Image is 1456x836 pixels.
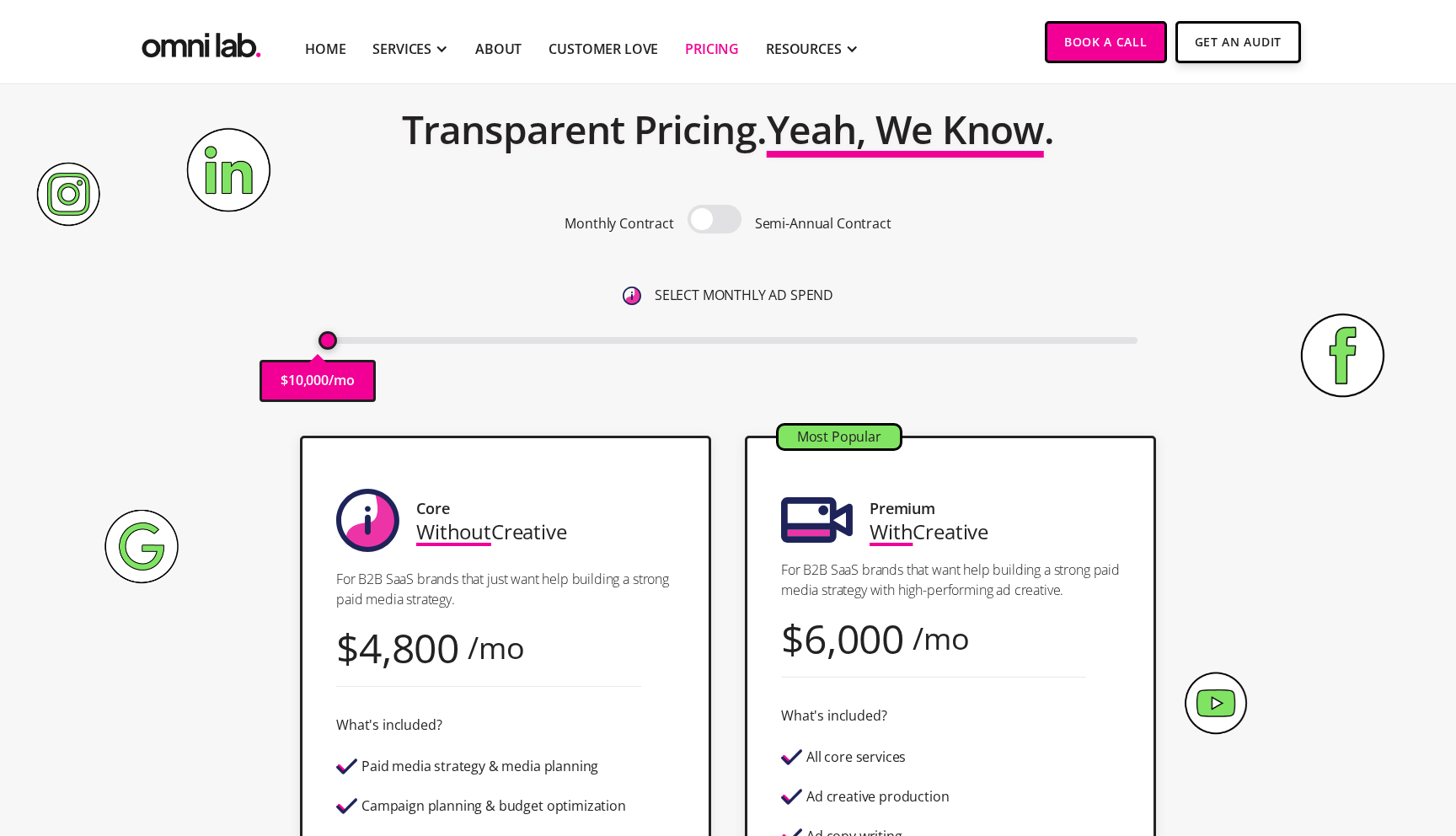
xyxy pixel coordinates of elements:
[1045,21,1167,63] a: Book a Call
[779,426,900,448] div: Most Popular
[416,520,567,543] div: Creative
[361,799,626,813] div: Campaign planning & budget optimization
[402,96,1054,163] h2: Transparent Pricing. .
[361,759,598,774] div: Paid media strategy & media planning
[655,284,833,307] p: SELECT MONTHLY AD SPEND
[781,560,1120,600] p: For B2B SaaS brands that want help building a strong paid media strategy with high-performing ad ...
[468,636,525,659] div: /mo
[806,750,906,764] div: All core services
[372,39,431,59] div: SERVICES
[138,21,265,62] a: home
[870,520,988,543] div: Creative
[138,21,265,62] img: Omni Lab: B2B SaaS Demand Generation Agency
[804,627,904,650] div: 6,000
[359,636,459,659] div: 4,800
[1175,21,1301,63] a: Get An Audit
[806,790,949,804] div: Ad creative production
[755,212,891,235] p: Semi-Annual Contract
[565,212,673,235] p: Monthly Contract
[288,369,329,392] p: 10,000
[416,517,491,545] span: Without
[416,497,449,520] div: Core
[329,369,355,392] p: /mo
[336,636,359,659] div: $
[549,39,658,59] a: Customer Love
[305,39,345,59] a: Home
[913,627,970,650] div: /mo
[336,714,442,737] div: What's included?
[767,103,1044,155] span: Yeah, We Know
[781,627,804,650] div: $
[870,497,935,520] div: Premium
[623,287,641,305] img: 6410812402e99d19b372aa32_omni-nav-info.svg
[781,705,886,727] div: What's included?
[1153,640,1456,836] iframe: Chat Widget
[336,569,675,609] p: For B2B SaaS brands that just want help building a strong paid media strategy.
[766,39,842,59] div: RESOURCES
[281,369,288,392] p: $
[870,517,913,545] span: With
[685,39,739,59] a: Pricing
[475,39,522,59] a: About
